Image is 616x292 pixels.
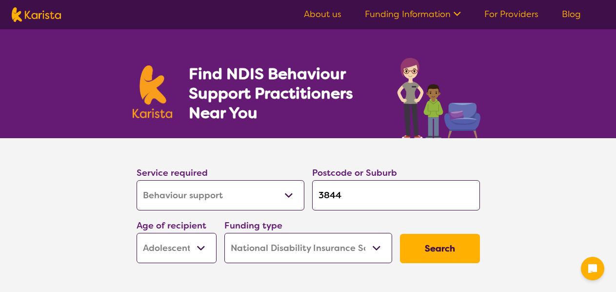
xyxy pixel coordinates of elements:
[137,167,208,179] label: Service required
[365,8,461,20] a: Funding Information
[400,234,480,263] button: Search
[224,220,282,231] label: Funding type
[137,220,206,231] label: Age of recipient
[12,7,61,22] img: Karista logo
[304,8,341,20] a: About us
[395,53,484,138] img: behaviour-support
[312,167,397,179] label: Postcode or Suburb
[189,64,378,123] h1: Find NDIS Behaviour Support Practitioners Near You
[484,8,538,20] a: For Providers
[312,180,480,210] input: Type
[562,8,581,20] a: Blog
[133,65,173,118] img: Karista logo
